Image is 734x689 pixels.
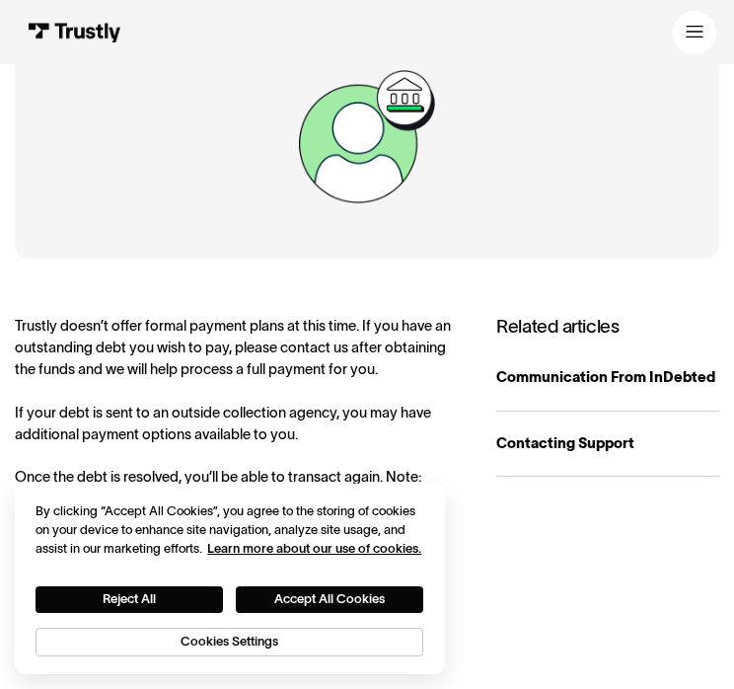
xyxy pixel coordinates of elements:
[207,541,421,556] a: More information about your privacy, opens in a new tab
[15,316,461,509] div: Trustly doesn’t offer formal payment plans at this time. If you have an outstanding debt you wish...
[36,501,423,558] div: By clicking “Accept All Cookies”, you agree to the storing of cookies on your device to enhance s...
[496,433,719,455] div: Contacting Support
[496,316,719,339] h3: Related articles
[236,586,423,613] button: Accept All Cookies
[36,586,223,613] button: Reject All
[496,345,719,411] a: Communication From InDebted
[28,23,121,42] img: Trustly Logo
[36,501,423,656] div: Privacy
[15,484,446,675] div: Cookie banner
[496,412,719,477] a: Contacting Support
[496,367,719,389] div: Communication From InDebted
[36,628,423,656] button: Cookies Settings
